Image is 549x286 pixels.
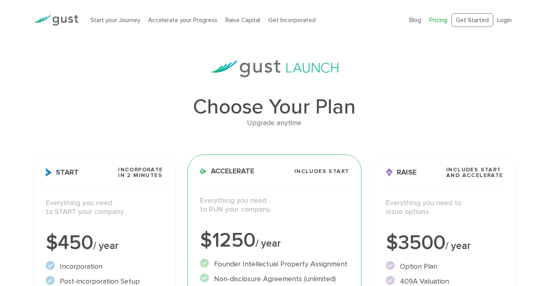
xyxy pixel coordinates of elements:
a: Get Started [451,13,493,27]
span: / year [255,237,281,249]
li: Founder Intellectual Property Assignment [200,259,349,270]
li: Option Plan [386,261,503,272]
img: Gust Logo [33,15,78,26]
span: Raise [386,168,416,177]
a: Login [497,16,512,24]
img: Raise Icon [386,168,393,177]
span: Accelerate [200,168,254,175]
div: $3500 [386,233,503,253]
a: Pricing [429,16,447,24]
span: / year [445,240,471,252]
img: Accelerate Icon [200,168,207,175]
div: $1250 [200,230,349,251]
li: Incorporation [46,261,163,272]
a: Blog [409,16,421,24]
a: Accelerate your Progress [148,16,217,24]
img: Start Icon X2 [46,168,52,177]
a: Raise Capital [225,16,260,24]
span: Includes START [294,169,349,174]
div: Upgrade anytime [33,117,515,129]
img: gust-launch-logos.svg [210,60,339,77]
p: Everything you need to START your company. [46,199,163,217]
span: Incorporate in 2 Minutes [118,167,163,178]
span: Start [46,168,79,177]
p: Everything you need to RUN your company. [200,196,349,214]
p: Everything you need to issue options. [386,199,503,217]
div: $450 [46,233,163,253]
a: Get Incorporated [268,16,316,24]
a: Start your Journey [90,16,140,24]
h1: Choose Your Plan [33,97,515,117]
span: Includes START and ACCELERATE [446,167,503,178]
li: Non-disclosure Agreements (unlimited) [200,274,349,284]
span: / year [93,240,118,252]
